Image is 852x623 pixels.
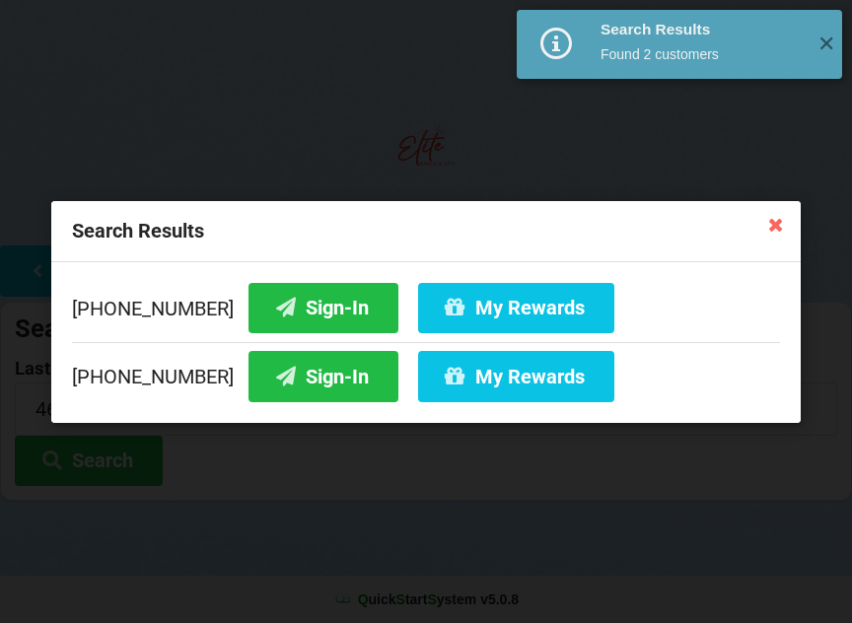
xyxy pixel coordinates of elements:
button: My Rewards [418,351,614,401]
button: Sign-In [248,282,398,332]
button: Sign-In [248,351,398,401]
div: [PHONE_NUMBER] [72,282,780,341]
div: Found 2 customers [601,44,803,64]
button: My Rewards [418,282,614,332]
div: Search Results [601,20,803,39]
div: [PHONE_NUMBER] [72,341,780,401]
div: Search Results [51,201,801,262]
